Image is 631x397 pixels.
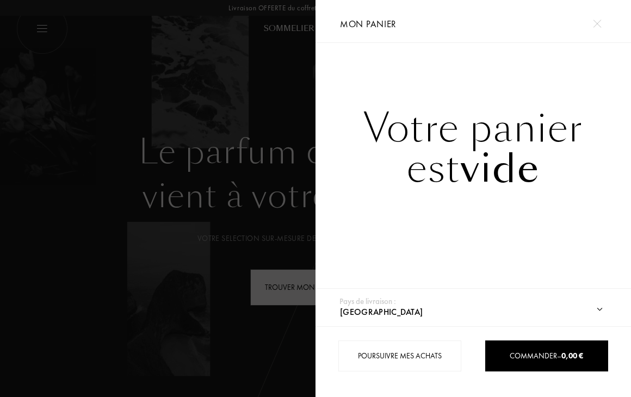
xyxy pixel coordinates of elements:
span: vide [460,142,540,195]
span: Mon panier [340,18,397,30]
div: Commander – [486,350,608,362]
span: 0,00 € [561,351,583,361]
div: Votre panier est [315,108,631,189]
img: cross.svg [593,20,601,28]
div: Pays de livraison : [339,295,396,308]
div: Poursuivre mes achats [338,340,462,371]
